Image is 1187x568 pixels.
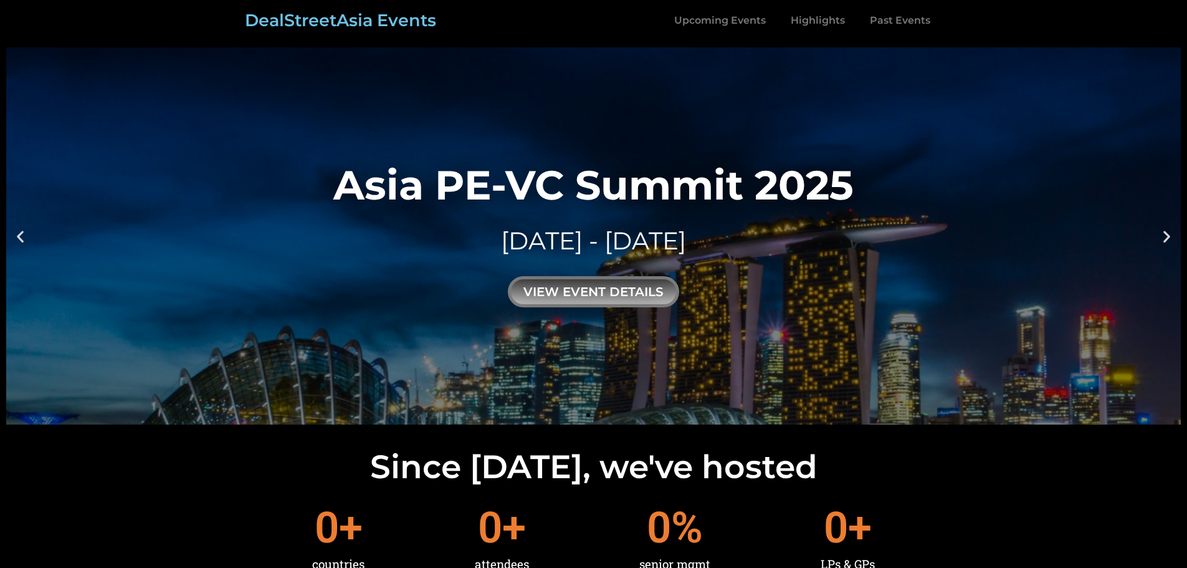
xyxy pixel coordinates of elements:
span: 0 [478,506,502,549]
a: Past Events [857,6,943,35]
div: Next slide [1159,228,1175,244]
a: DealStreetAsia Events [245,10,436,31]
div: Previous slide [12,228,28,244]
span: % [671,506,710,549]
span: 0 [824,506,848,549]
div: Asia PE-VC Summit 2025 [333,165,854,205]
a: Highlights [778,6,857,35]
a: Upcoming Events [662,6,778,35]
span: 0 [315,506,339,549]
span: + [339,506,365,549]
span: Go to slide 2 [598,413,601,417]
div: [DATE] - [DATE] [333,224,854,258]
div: view event details [508,276,679,307]
a: Asia PE-VC Summit 2025[DATE] - [DATE]view event details [6,47,1181,425]
span: + [502,506,529,549]
span: + [848,506,875,549]
span: Go to slide 1 [586,413,590,417]
span: 0 [647,506,671,549]
h2: Since [DATE], we've hosted [6,451,1181,483]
